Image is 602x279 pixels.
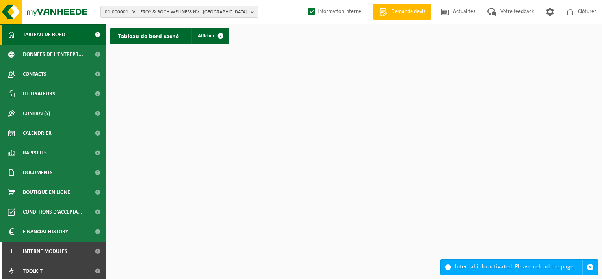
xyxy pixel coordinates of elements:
span: Demande devis [389,8,427,16]
span: Utilisateurs [23,84,55,104]
a: Demande devis [373,4,431,20]
label: Information interne [307,6,361,18]
span: Rapports [23,143,47,163]
a: Afficher [191,28,229,44]
span: 01-000001 - VILLEROY & BOCH WELLNESS NV - [GEOGRAPHIC_DATA] [105,6,247,18]
h2: Tableau de bord caché [110,28,187,43]
span: Calendrier [23,123,52,143]
span: Conditions d'accepta... [23,202,82,222]
span: Contrat(s) [23,104,50,123]
span: I [8,242,15,261]
span: Documents [23,163,53,182]
span: Financial History [23,222,68,242]
span: Boutique en ligne [23,182,70,202]
span: Tableau de bord [23,25,65,45]
span: Afficher [198,33,215,39]
span: Interne modules [23,242,67,261]
div: Internal info activated. Please reload the page [455,260,582,275]
span: Contacts [23,64,46,84]
span: Données de l'entrepr... [23,45,83,64]
button: 01-000001 - VILLEROY & BOCH WELLNESS NV - [GEOGRAPHIC_DATA] [100,6,258,18]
